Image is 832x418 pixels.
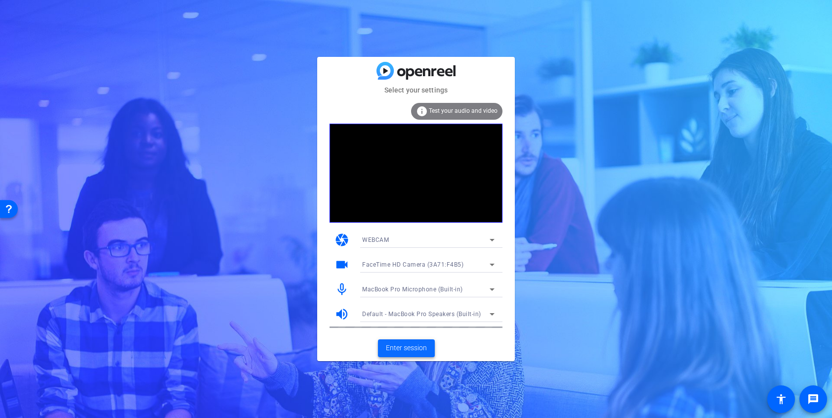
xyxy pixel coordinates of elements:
span: Test your audio and video [429,107,498,114]
mat-icon: mic_none [334,282,349,297]
mat-card-subtitle: Select your settings [317,85,515,95]
span: WEBCAM [362,236,389,243]
mat-icon: volume_up [334,307,349,322]
mat-icon: accessibility [775,393,787,405]
img: blue-gradient.svg [376,62,456,79]
mat-icon: info [416,105,428,117]
mat-icon: message [807,393,819,405]
span: Enter session [386,343,427,353]
button: Enter session [378,339,435,357]
mat-icon: videocam [334,257,349,272]
span: MacBook Pro Microphone (Built-in) [362,286,463,293]
span: FaceTime HD Camera (3A71:F4B5) [362,261,463,268]
mat-icon: camera [334,232,349,247]
span: Default - MacBook Pro Speakers (Built-in) [362,311,481,318]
